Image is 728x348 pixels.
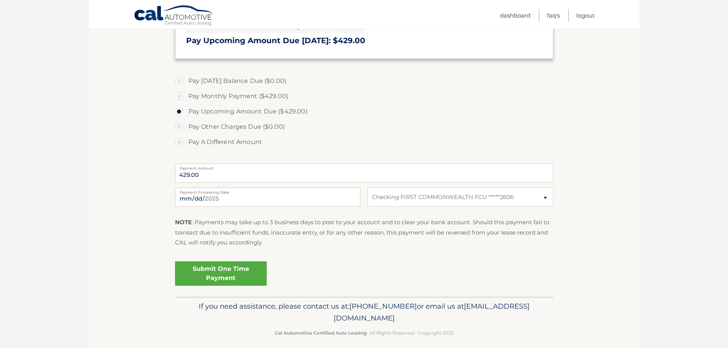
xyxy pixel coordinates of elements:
[275,330,366,336] strong: Cal Automotive Certified Auto Leasing
[186,36,542,45] h3: Pay Upcoming Amount Due [DATE]: $429.00
[175,217,553,248] p: : Payments may take up to 3 business days to post to your account and to clear your bank account....
[349,302,417,311] span: [PHONE_NUMBER]
[175,134,553,150] label: Pay A Different Amount
[180,329,548,337] p: - All Rights Reserved - Copyright 2025
[547,9,560,22] a: FAQ's
[175,89,553,104] label: Pay Monthly Payment ($429.00)
[180,300,548,325] p: If you need assistance, please contact us at: or email us at
[175,163,553,183] input: Payment Amount
[175,119,553,134] label: Pay Other Charges Due ($0.00)
[175,261,267,286] a: Submit One Time Payment
[576,9,595,22] a: Logout
[175,219,192,226] strong: NOTE
[175,188,360,194] label: Payment Processing Date
[175,104,553,119] label: Pay Upcoming Amount Due ($429.00)
[134,5,214,27] a: Cal Automotive
[175,163,553,170] label: Payment Amount
[500,9,530,22] a: Dashboard
[175,188,360,207] input: Payment Date
[175,73,553,89] label: Pay [DATE] Balance Due ($0.00)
